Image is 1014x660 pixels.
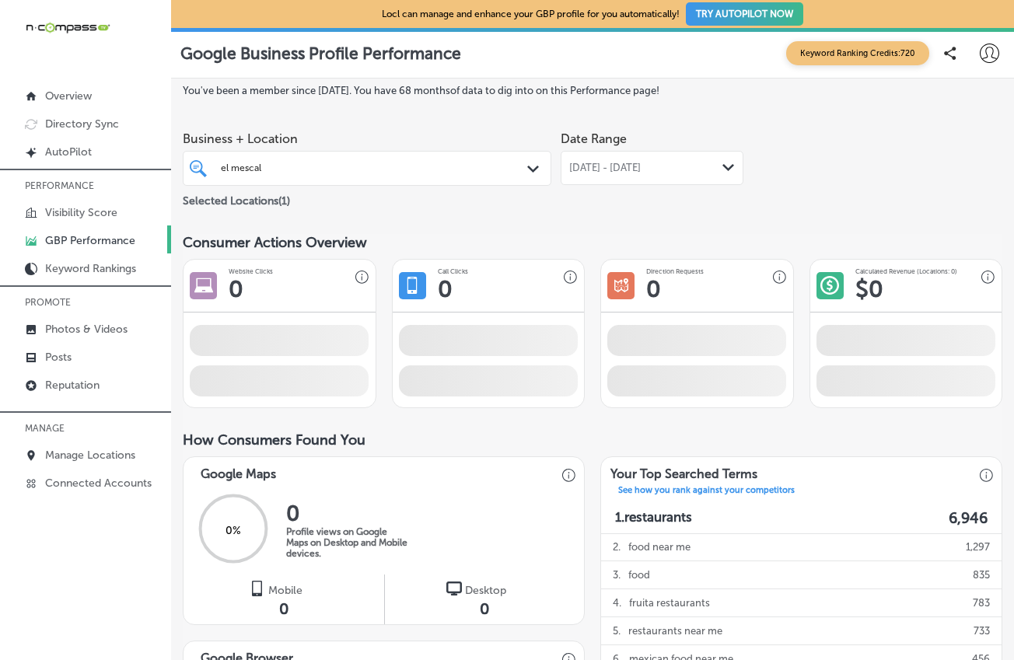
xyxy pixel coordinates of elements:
p: Reputation [45,379,100,392]
span: 0 % [226,523,241,536]
p: Manage Locations [45,449,135,462]
span: How Consumers Found You [183,431,365,449]
p: 4 . [613,589,621,616]
h1: 0 [229,275,243,303]
p: 733 [974,617,990,644]
label: 6,946 [949,509,988,527]
p: AutoPilot [45,145,92,159]
p: 5 . [613,617,621,644]
h1: $ 0 [855,275,883,303]
p: Selected Locations ( 1 ) [183,188,290,208]
h3: Calculated Revenue (Locations: 0) [855,267,957,275]
p: Overview [45,89,92,103]
button: TRY AUTOPILOT NOW [686,2,803,26]
a: See how you rank against your competitors [609,485,804,499]
img: 660ab0bf-5cc7-4cb8-ba1c-48b5ae0f18e60NCTV_CLogo_TV_Black_-500x88.png [25,20,110,35]
span: Consumer Actions Overview [183,234,367,251]
h3: Website Clicks [229,267,273,275]
p: Photos & Videos [45,323,128,336]
p: Visibility Score [45,206,117,219]
p: fruita restaurants [629,589,710,616]
p: 2 . [613,533,621,560]
p: 835 [973,561,990,588]
h3: Your Top Searched Terms [601,457,767,485]
span: [DATE] - [DATE] [569,162,641,174]
p: Profile views on Google Maps on Desktop and Mobile devices. [286,526,411,559]
h3: Call Clicks [438,267,468,275]
span: 0 [480,599,489,618]
img: logo [446,581,462,596]
h3: Google Maps [191,457,285,485]
p: Keyword Rankings [45,262,136,275]
p: 1,297 [966,533,990,560]
p: food [628,561,650,588]
h2: 0 [286,501,411,526]
p: 783 [973,589,990,616]
p: 3 . [613,561,621,588]
h1: 0 [646,275,661,303]
p: restaurants near me [628,617,722,644]
p: food near me [628,533,691,560]
span: Keyword Ranking Credits: 720 [786,41,929,65]
p: Directory Sync [45,117,119,131]
img: logo [250,581,265,596]
h1: 0 [438,275,453,303]
span: 0 [279,599,288,618]
p: GBP Performance [45,234,135,247]
p: Posts [45,351,72,364]
label: Date Range [561,131,627,146]
p: 1. restaurants [615,509,692,527]
span: Business + Location [183,131,551,146]
p: Connected Accounts [45,477,152,490]
span: Desktop [465,584,506,597]
span: Mobile [268,584,302,597]
label: You've been a member since [DATE] . You have 68 months of data to dig into on this Performance page! [183,85,1002,96]
h3: Direction Requests [646,267,704,275]
p: Google Business Profile Performance [180,44,461,63]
